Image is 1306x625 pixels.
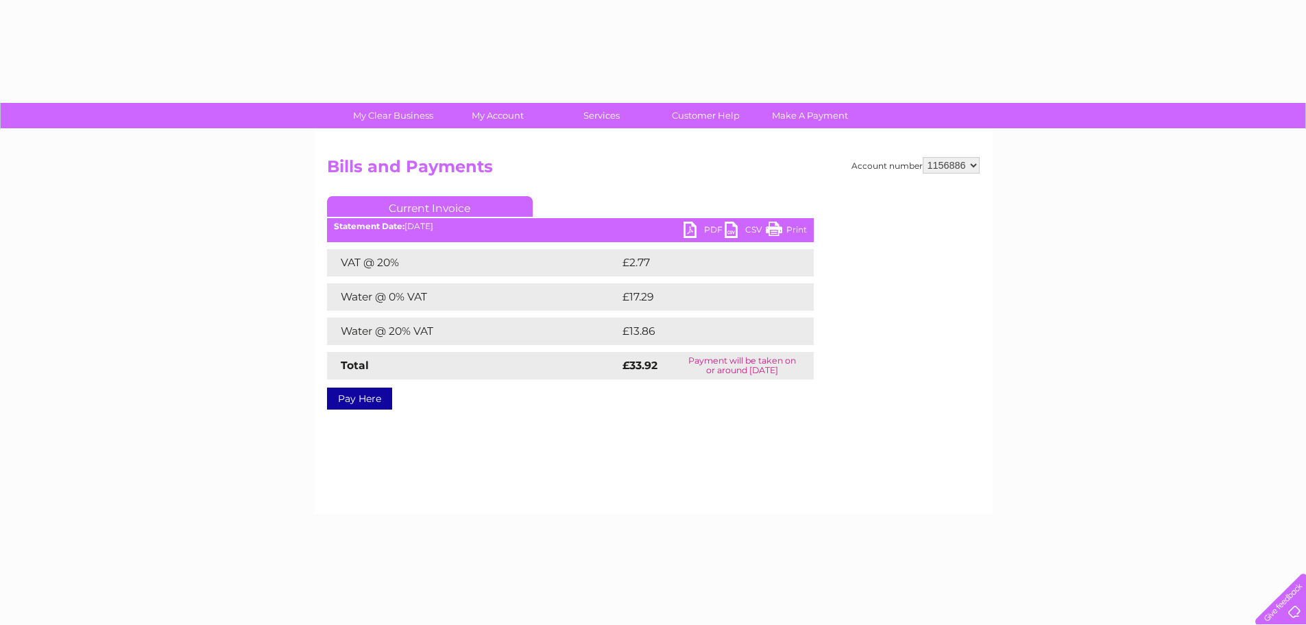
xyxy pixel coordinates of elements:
td: Water @ 0% VAT [327,283,619,311]
a: Pay Here [327,388,392,410]
a: PDF [684,222,725,241]
td: £13.86 [619,318,785,345]
strong: Total [341,359,369,372]
div: [DATE] [327,222,814,231]
td: £17.29 [619,283,784,311]
td: Payment will be taken on or around [DATE] [670,352,813,379]
td: Water @ 20% VAT [327,318,619,345]
strong: £33.92 [622,359,657,372]
a: Current Invoice [327,196,533,217]
div: Account number [851,157,980,174]
a: My Clear Business [337,103,450,128]
h2: Bills and Payments [327,157,980,183]
a: CSV [725,222,766,241]
td: £2.77 [619,249,782,276]
b: Statement Date: [334,221,404,231]
a: Customer Help [649,103,762,128]
a: Print [766,222,807,241]
a: My Account [441,103,554,128]
a: Make A Payment [753,103,867,128]
td: VAT @ 20% [327,249,619,276]
a: Services [545,103,658,128]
